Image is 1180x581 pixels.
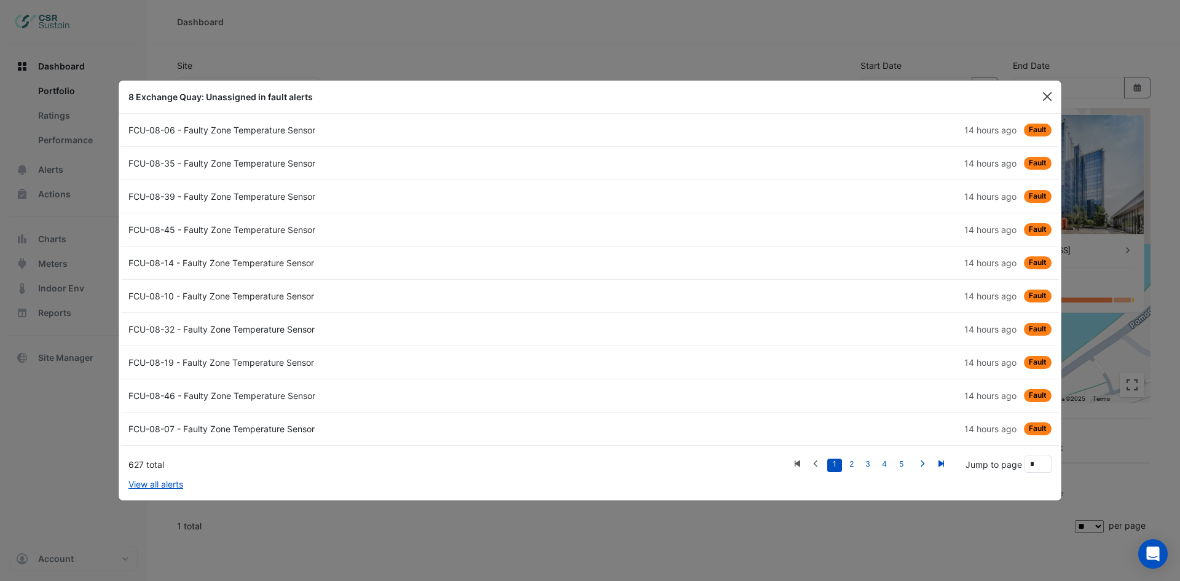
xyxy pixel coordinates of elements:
span: Sun 12-Oct-2025 19:00 BST [964,258,1017,268]
div: Open Intercom Messenger [1138,539,1168,569]
span: Sun 12-Oct-2025 19:00 BST [964,357,1017,368]
span: Sun 12-Oct-2025 19:00 BST [964,191,1017,202]
span: Fault [1024,190,1052,203]
span: Fault [1024,256,1052,269]
div: FCU-08-35 - Faulty Zone Temperature Sensor [121,157,590,170]
div: FCU-08-19 - Faulty Zone Temperature Sensor [121,356,590,369]
a: 1 [827,459,842,472]
b: 8 Exchange Quay: Unassigned in fault alerts [128,92,313,102]
span: Fault [1024,389,1052,402]
div: FCU-08-14 - Faulty Zone Temperature Sensor [121,256,590,269]
a: 3 [860,459,875,472]
span: Fault [1024,323,1052,336]
div: FCU-08-07 - Faulty Zone Temperature Sensor [121,422,590,435]
div: FCU-08-06 - Faulty Zone Temperature Sensor [121,124,590,136]
div: FCU-08-32 - Faulty Zone Temperature Sensor [121,323,590,336]
a: View all alerts [128,478,183,491]
span: Sun 12-Oct-2025 19:00 BST [964,224,1017,235]
div: FCU-08-46 - Faulty Zone Temperature Sensor [121,389,590,402]
a: 5 [894,459,908,472]
span: Fault [1024,356,1052,369]
span: Fault [1024,223,1052,236]
span: Sun 12-Oct-2025 19:00 BST [964,291,1017,301]
span: Fault [1024,422,1052,435]
div: FCU-08-39 - Faulty Zone Temperature Sensor [121,190,590,203]
div: FCU-08-45 - Faulty Zone Temperature Sensor [121,223,590,236]
a: Last [932,456,951,472]
span: Fault [1024,290,1052,302]
a: 2 [844,459,859,472]
span: Sun 12-Oct-2025 19:00 BST [964,424,1017,434]
a: Next [913,456,932,472]
button: Close [1038,87,1056,106]
span: Sun 12-Oct-2025 19:00 BST [964,158,1017,168]
a: 4 [877,459,892,472]
div: FCU-08-10 - Faulty Zone Temperature Sensor [121,290,590,302]
span: Fault [1024,157,1052,170]
span: Sun 12-Oct-2025 19:00 BST [964,324,1017,334]
label: Jump to page [966,458,1022,471]
span: Fault [1024,124,1052,136]
div: 627 total [128,458,788,471]
span: Sun 12-Oct-2025 19:00 BST [964,390,1017,401]
span: Sun 12-Oct-2025 19:00 BST [964,125,1017,135]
